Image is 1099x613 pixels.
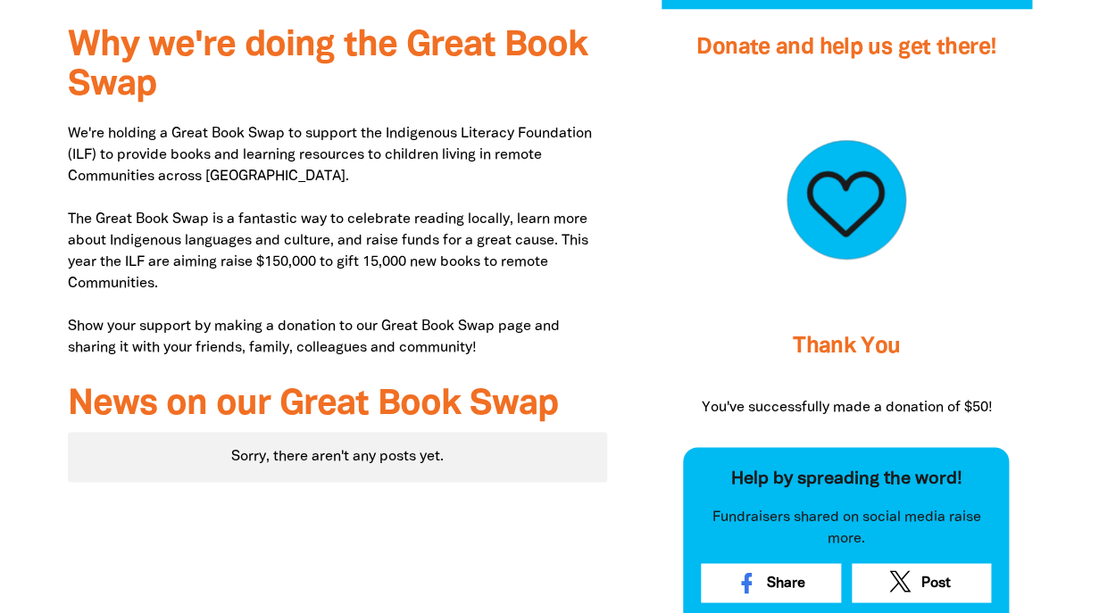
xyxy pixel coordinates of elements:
a: Post [852,564,992,603]
p: We're holding a Great Book Swap to support the Indigenous Literacy Foundation (ILF) to provide bo... [68,124,608,360]
p: You've successfully made a donation of $50! [683,398,1009,419]
h3: Thank You [683,312,1009,384]
div: Sorry, there aren't any posts yet. [68,433,608,483]
span: Donate and help us get there! [696,38,996,59]
a: Share [701,564,841,603]
span: Why we're doing the Great Book Swap [68,30,587,103]
span: Share [766,573,804,594]
p: Help by spreading the word! [701,466,991,493]
h3: News on our Great Book Swap [68,386,608,426]
span: Post [921,573,951,594]
p: Fundraisers shared on social media raise more. [701,507,991,550]
div: Paginated content [68,433,608,483]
